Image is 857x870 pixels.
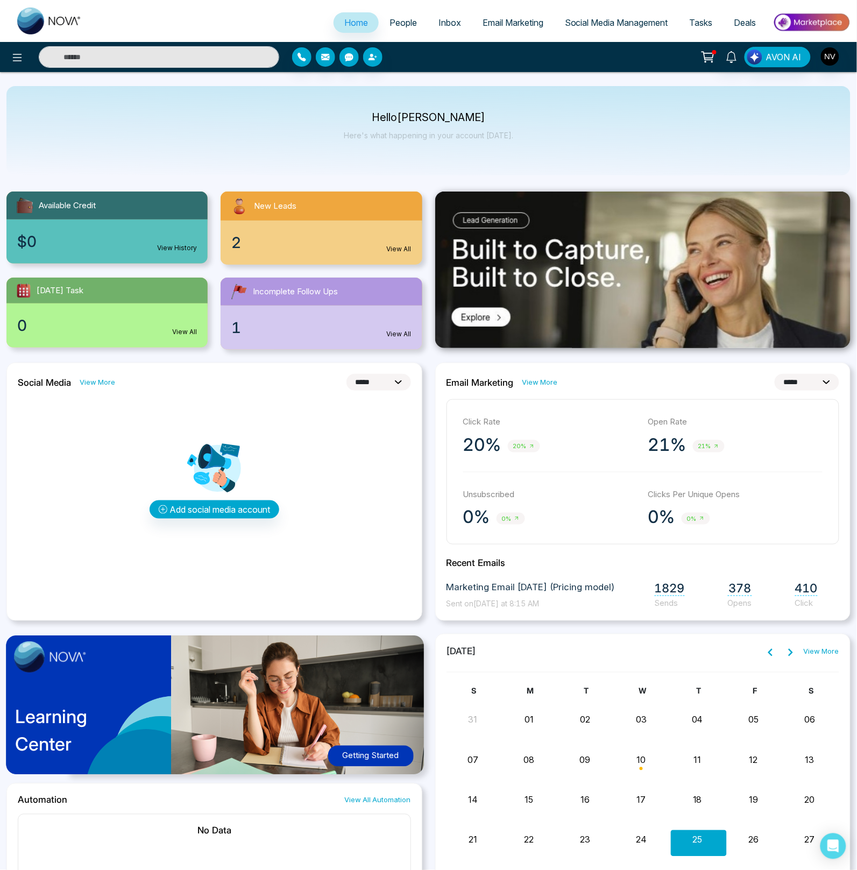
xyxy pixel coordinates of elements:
[150,500,279,519] button: Add social media account
[387,329,412,339] a: View All
[447,377,514,388] h2: Email Marketing
[637,794,646,807] button: 17
[748,833,759,846] button: 26
[809,687,814,696] span: S
[525,794,534,807] button: 15
[328,746,414,767] button: Getting Started
[29,825,400,836] h2: No Data
[766,51,802,63] span: AVON AI
[344,17,368,28] span: Home
[580,754,591,767] button: 09
[580,713,590,726] button: 02
[80,377,115,387] a: View More
[254,200,296,213] span: New Leads
[463,489,638,501] p: Unsubscribed
[472,12,554,33] a: Email Marketing
[483,17,543,28] span: Email Marketing
[747,49,762,65] img: Lead Flow
[345,795,411,805] a: View All Automation
[522,377,558,387] a: View More
[344,113,513,122] p: Hello [PERSON_NAME]
[1,630,437,788] img: home-learning-center.png
[447,645,477,659] span: [DATE]
[693,440,725,452] span: 21%
[749,754,758,767] button: 12
[749,794,758,807] button: 19
[469,833,477,846] button: 21
[682,513,710,525] span: 0%
[648,489,823,501] p: Clicks Per Unique Opens
[229,282,249,301] img: followUps.svg
[37,285,83,297] span: [DATE] Task
[17,314,27,337] span: 0
[231,231,241,254] span: 2
[648,434,686,456] p: 21%
[334,12,379,33] a: Home
[820,833,846,859] div: Open Intercom Messenger
[229,196,250,216] img: newLeads.svg
[463,434,501,456] p: 20%
[15,703,87,758] p: Learning Center
[39,200,96,212] span: Available Credit
[187,441,241,495] img: Analytics png
[15,282,32,299] img: todayTask.svg
[805,833,815,846] button: 27
[172,327,197,337] a: View All
[745,47,811,67] button: AVON AI
[438,17,461,28] span: Inbox
[639,687,647,696] span: W
[697,687,702,696] span: T
[692,713,703,726] button: 04
[157,243,197,253] a: View History
[648,416,823,428] p: Open Rate
[468,794,478,807] button: 14
[773,10,851,34] img: Market-place.gif
[15,196,34,215] img: availableCredit.svg
[214,278,428,350] a: Incomplete Follow Ups1View All
[821,47,839,66] img: User Avatar
[679,12,724,33] a: Tasks
[468,754,478,767] button: 07
[795,598,818,609] span: Click
[18,377,71,388] h2: Social Media
[728,582,752,596] span: 378
[805,794,815,807] button: 20
[636,713,647,726] button: 03
[648,506,675,528] p: 0%
[214,192,428,265] a: New Leads2View All
[748,713,759,726] button: 05
[655,582,685,596] span: 1829
[497,513,525,525] span: 0%
[805,754,814,767] button: 13
[508,440,540,452] span: 20%
[6,634,422,784] a: LearningCenterGetting Started
[554,12,679,33] a: Social Media Management
[690,17,713,28] span: Tasks
[734,17,756,28] span: Deals
[527,687,534,696] span: M
[428,12,472,33] a: Inbox
[693,833,703,846] button: 25
[580,833,590,846] button: 23
[463,506,490,528] p: 0%
[14,641,86,673] img: image
[389,17,417,28] span: People
[655,598,685,609] span: Sends
[636,833,647,846] button: 24
[472,687,477,696] span: S
[435,192,851,348] img: .
[804,647,839,657] a: View More
[693,794,702,807] button: 18
[17,230,37,253] span: $0
[447,581,615,595] span: Marketing Email [DATE] (Pricing model)
[728,598,752,609] span: Opens
[580,794,590,807] button: 16
[795,582,818,596] span: 410
[387,244,412,254] a: View All
[525,833,534,846] button: 22
[525,713,534,726] button: 01
[694,754,702,767] button: 11
[379,12,428,33] a: People
[447,599,540,609] span: Sent on [DATE] at 8:15 AM
[447,557,840,568] h2: Recent Emails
